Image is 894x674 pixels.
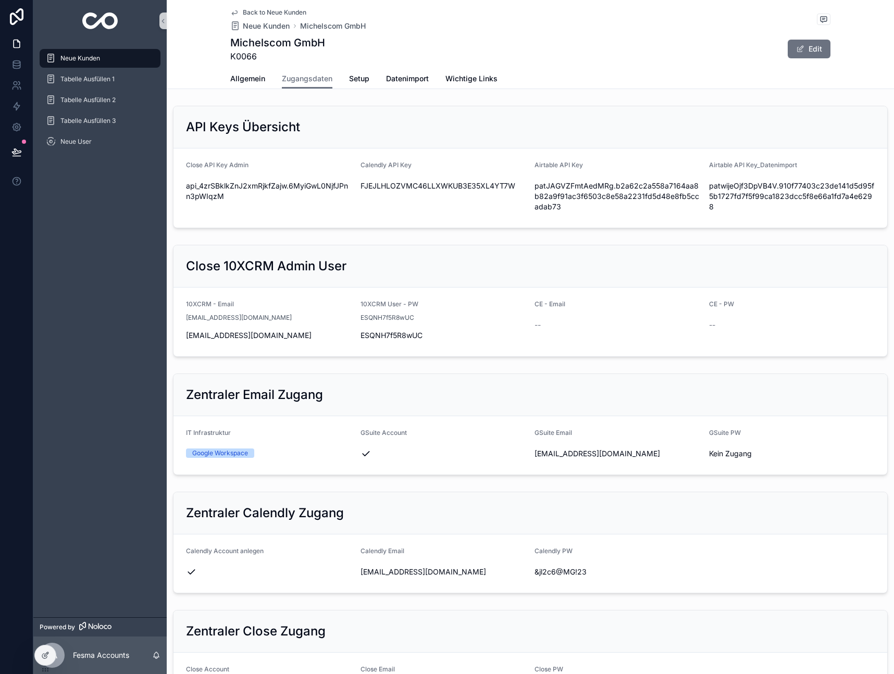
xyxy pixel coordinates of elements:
[535,300,565,308] span: CE - Email
[82,13,118,29] img: App logo
[361,330,527,341] span: ESQNH7f5R8wUC
[535,448,701,459] span: [EMAIL_ADDRESS][DOMAIN_NAME]
[40,70,160,89] a: Tabelle Ausfüllen 1
[300,21,366,31] a: Michelscom GmbH
[535,429,572,436] span: GSuite Email
[230,35,325,50] h1: Michelscom GmbH
[361,429,407,436] span: GSuite Account
[535,665,563,673] span: Close PW
[186,330,352,341] span: [EMAIL_ADDRESS][DOMAIN_NAME]
[40,49,160,68] a: Neue Kunden
[709,181,875,212] span: patwijeOjf3DpVB4V.910f77403c23de141d5d95f5b1727fd7f5f99ca1823dcc5f8e66a1fd7a4e6298
[445,73,498,84] span: Wichtige Links
[709,300,734,308] span: CE - PW
[186,161,249,169] span: Close API Key Admin
[186,300,234,308] span: 10XCRM - Email
[361,300,418,308] span: 10XCRM User - PW
[60,54,100,63] span: Neue Kunden
[709,161,797,169] span: Airtable API Key_Datenimport
[349,69,369,90] a: Setup
[709,448,875,459] span: Kein Zugang
[386,73,429,84] span: Datenimport
[788,40,830,58] button: Edit
[243,21,290,31] span: Neue Kunden
[361,181,527,191] span: FJEJLHLOZVMC46LLXWKUB3E35XL4YT7W
[535,161,583,169] span: Airtable API Key
[186,258,346,274] h2: Close 10XCRM Admin User
[361,161,412,169] span: Calendly API Key
[282,69,332,89] a: Zugangsdaten
[445,69,498,90] a: Wichtige Links
[361,547,404,555] span: Calendly Email
[186,119,300,135] h2: API Keys Übersicht
[40,111,160,130] a: Tabelle Ausfüllen 3
[40,623,75,631] span: Powered by
[230,73,265,84] span: Allgemein
[349,73,369,84] span: Setup
[186,623,326,640] h2: Zentraler Close Zugang
[709,320,715,330] span: --
[192,448,248,458] div: Google Workspace
[33,617,167,636] a: Powered by
[243,8,306,17] span: Back to Neue Kunden
[40,91,160,109] a: Tabelle Ausfüllen 2
[535,320,541,330] span: --
[73,650,129,660] p: Fesma Accounts
[361,314,414,322] span: ESQNH7f5R8wUC
[230,21,290,31] a: Neue Kunden
[709,429,741,436] span: GSuite PW
[535,547,573,555] span: Calendly PW
[186,314,292,322] span: [EMAIL_ADDRESS][DOMAIN_NAME]
[186,181,352,202] span: api_4zrSBklkZnJ2xmRjkfZajw.6MyiGwL0NjfJPnn3pWIqzM
[40,132,160,151] a: Neue User
[535,567,701,577] span: &jl2c6@MG!23
[60,117,116,125] span: Tabelle Ausfüllen 3
[186,429,231,436] span: IT Infrastruktur
[186,665,229,673] span: Close Account
[361,567,527,577] span: [EMAIL_ADDRESS][DOMAIN_NAME]
[60,138,92,146] span: Neue User
[60,96,116,104] span: Tabelle Ausfüllen 2
[186,547,264,555] span: Calendly Account anlegen
[230,8,306,17] a: Back to Neue Kunden
[386,69,429,90] a: Datenimport
[186,505,344,521] h2: Zentraler Calendly Zugang
[33,42,167,165] div: scrollable content
[282,73,332,84] span: Zugangsdaten
[361,665,395,673] span: Close Email
[230,69,265,90] a: Allgemein
[186,386,323,403] h2: Zentraler Email Zugang
[60,75,115,83] span: Tabelle Ausfüllen 1
[230,50,325,63] span: K0066
[535,181,701,212] span: patJAGVZFmtAedMRg.b2a62c2a558a7164aa8b82a9f91ac3f6503c8e58a2231fd5d48e8fb5ccadab73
